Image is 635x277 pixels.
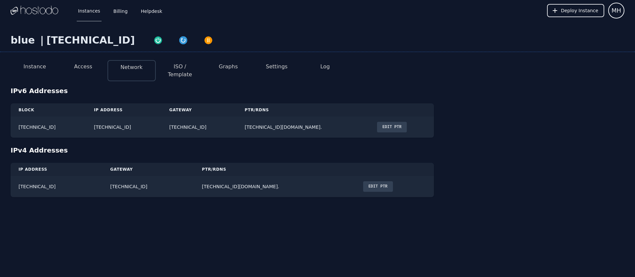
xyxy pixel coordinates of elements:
[11,146,624,155] div: IPv4 Addresses
[11,6,58,16] img: Logo
[561,7,598,14] span: Deploy Instance
[11,103,86,117] th: Block
[204,36,213,45] img: Power Off
[161,117,237,138] td: [TECHNICAL_ID]
[194,176,355,197] td: [TECHNICAL_ID][DOMAIN_NAME].
[266,63,288,71] button: Settings
[153,36,163,45] img: Power On
[612,6,621,15] span: MH
[86,103,161,117] th: IP Address
[237,103,369,117] th: PTR/rDNS
[146,34,171,45] button: Power On
[102,163,194,176] th: Gateway
[46,34,135,46] div: [TECHNICAL_ID]
[102,176,194,197] td: [TECHNICAL_ID]
[237,117,369,138] td: [TECHNICAL_ID][DOMAIN_NAME].
[161,103,237,117] th: Gateway
[11,176,102,197] td: [TECHNICAL_ID]
[11,34,37,46] div: blue
[219,63,238,71] button: Graphs
[377,122,407,132] button: Edit PTR
[37,34,46,46] div: |
[363,181,393,192] button: Edit PTR
[608,3,624,18] button: User menu
[179,36,188,45] img: Restart
[11,86,624,95] div: IPv6 Addresses
[547,4,604,17] button: Deploy Instance
[196,34,221,45] button: Power Off
[194,163,355,176] th: PTR/rDNS
[11,163,102,176] th: IP Address
[320,63,330,71] button: Log
[74,63,92,71] button: Access
[23,63,46,71] button: Instance
[120,63,143,71] button: Network
[86,117,161,138] td: [TECHNICAL_ID]
[161,63,199,79] button: ISO / Template
[171,34,196,45] button: Restart
[11,117,86,138] td: [TECHNICAL_ID]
